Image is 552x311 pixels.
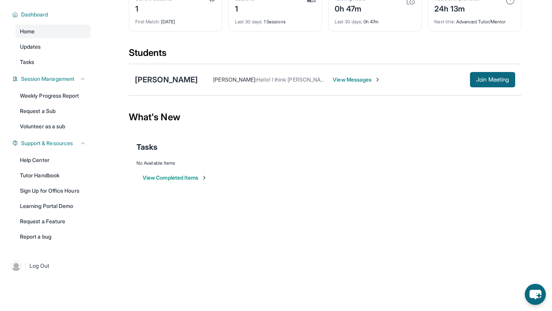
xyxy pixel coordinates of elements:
div: 1 [135,2,172,14]
button: View Completed Items [143,174,207,182]
span: Dashboard [21,11,48,18]
div: 1 Sessions [235,14,315,25]
span: First Match : [135,19,160,25]
a: Request a Sub [15,104,90,118]
span: Next title : [434,19,455,25]
div: 24h 13m [434,2,480,14]
span: Last 30 days : [335,19,362,25]
div: 1 [235,2,254,14]
a: Tutor Handbook [15,169,90,182]
a: Request a Feature [15,214,90,228]
button: Support & Resources [18,139,86,147]
a: Updates [15,40,90,54]
a: Learning Portal Demo [15,199,90,213]
span: Session Management [21,75,74,83]
span: View Messages [333,76,381,83]
span: | [25,261,26,270]
span: [PERSON_NAME] : [213,76,256,83]
span: Home [20,28,34,35]
div: No Available Items [136,160,514,166]
button: Dashboard [18,11,86,18]
a: Tasks [15,55,90,69]
a: Weekly Progress Report [15,89,90,103]
div: 0h 47m [335,2,365,14]
button: Join Meeting [470,72,515,87]
a: Help Center [15,153,90,167]
div: [PERSON_NAME] [135,74,198,85]
span: Last 30 days : [235,19,263,25]
span: Updates [20,43,41,51]
a: Sign Up for Office Hours [15,184,90,198]
div: [DATE] [135,14,216,25]
div: Advanced Tutor/Mentor [434,14,515,25]
button: Session Management [18,75,86,83]
div: What's New [129,100,521,134]
span: Tasks [20,58,34,66]
span: Support & Resources [21,139,73,147]
div: Students [129,47,521,64]
span: Join Meeting [476,77,509,82]
div: 0h 47m [335,14,415,25]
span: Log Out [30,262,49,270]
a: Volunteer as a sub [15,119,90,133]
a: Report a bug [15,230,90,244]
button: chat-button [525,284,546,305]
a: |Log Out [8,257,90,274]
img: user-img [11,260,21,271]
img: Chevron-Right [375,77,381,83]
span: Tasks [136,142,158,152]
a: Home [15,25,90,38]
